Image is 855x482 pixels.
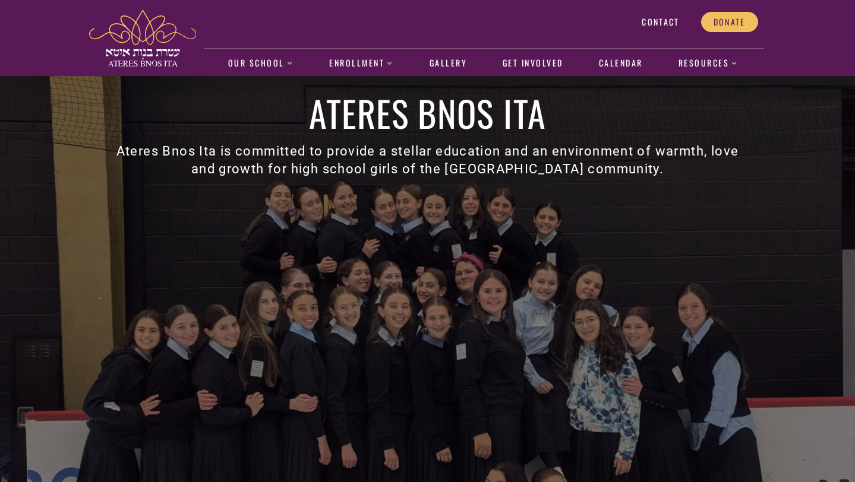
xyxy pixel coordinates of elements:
img: ateres [89,9,196,66]
h1: Ateres Bnos Ita [108,95,747,131]
span: Donate [714,17,746,27]
a: Gallery [423,50,473,77]
a: Our School [222,50,299,77]
a: Contact [629,12,692,32]
span: Contact [642,17,679,27]
a: Get Involved [496,50,569,77]
h3: Ateres Bnos Ita is committed to provide a stellar education and an environment of warmth, love an... [108,142,747,178]
a: Donate [701,12,758,32]
a: Calendar [592,50,649,77]
a: Enrollment [323,50,400,77]
a: Resources [672,50,744,77]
